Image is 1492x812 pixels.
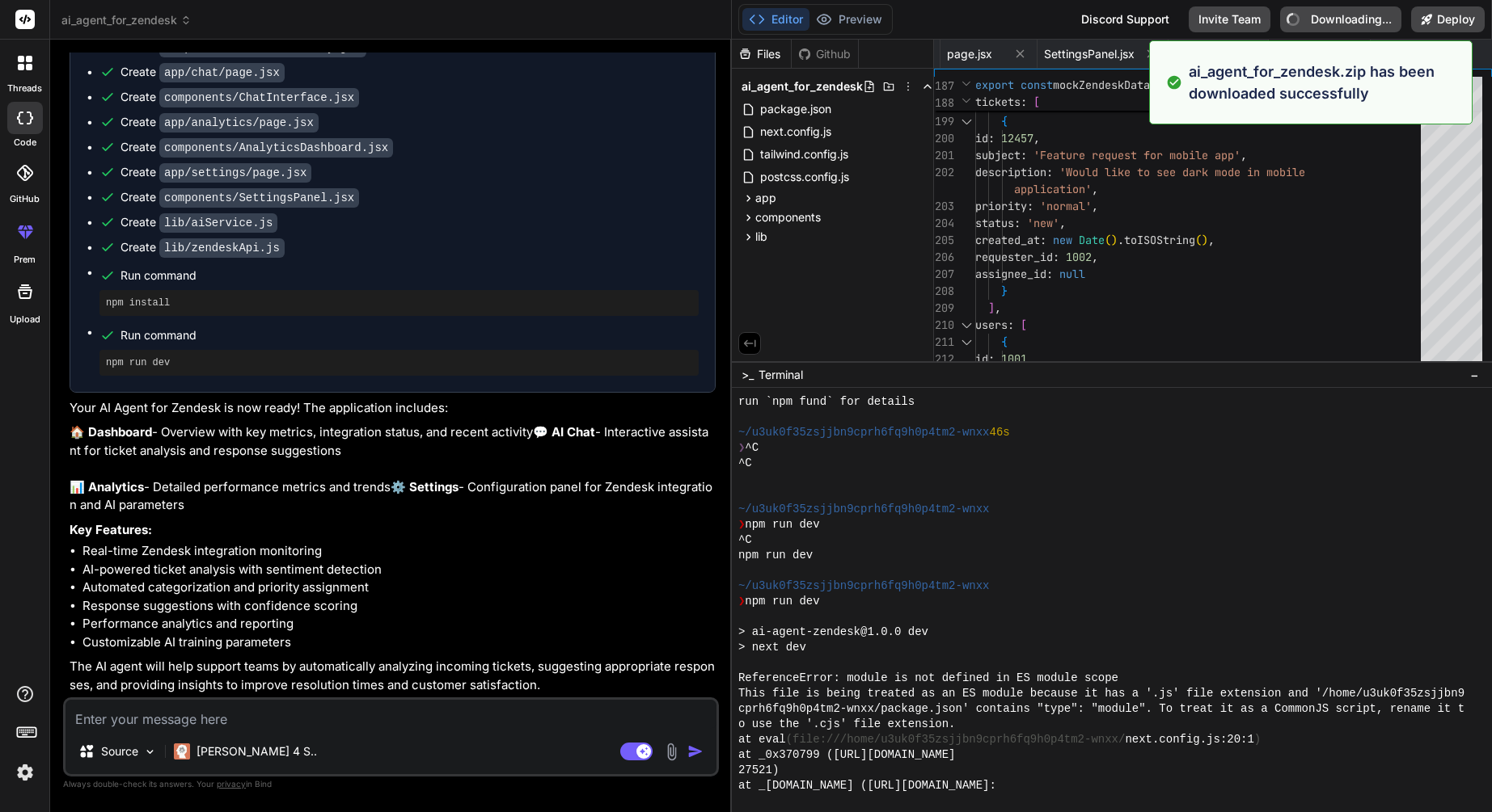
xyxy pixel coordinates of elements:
span: 12457 [1001,131,1033,145]
span: [ [1021,318,1027,332]
span: export [975,78,1014,92]
span: 187 [934,78,954,95]
span: ❯ [738,440,745,456]
span: , [1059,216,1066,230]
span: lib [755,229,767,245]
span: , [1241,148,1247,162]
span: at _[DOMAIN_NAME] ([URL][DOMAIN_NAME]: [738,778,996,793]
span: ❯ [738,517,745,532]
span: tailwind.config.js [759,145,850,164]
span: mockZendeskData [1053,78,1150,92]
span: − [1470,367,1479,383]
span: : [1046,165,1053,179]
span: package.json [759,99,833,119]
span: next.config.js [759,122,833,141]
img: attachment [662,743,681,761]
span: status [975,216,1014,230]
li: AI-powered ticket analysis with sentiment detection [82,561,716,579]
div: 201 [934,147,954,164]
div: 205 [934,232,954,249]
div: 199 [934,113,954,130]
span: : [1040,233,1046,247]
span: privacy [217,779,246,789]
span: users [975,318,1008,332]
strong: 📊 Analytics [70,479,144,494]
span: , [1208,233,1215,247]
span: , [1027,351,1033,366]
span: 'Feature request for mobile app' [1033,148,1241,162]
span: > ai-agent-zendesk@1.0.0 dev [738,625,928,640]
strong: Key Features: [70,522,152,537]
span: ai_agent_for_zendesk [742,78,863,95]
span: : [1021,148,1027,162]
span: description [975,165,1046,179]
span: toISOString [1124,233,1195,247]
img: settings [11,759,39,786]
span: { [1001,114,1008,128]
code: lib/aiService.js [159,213,277,233]
span: new [1053,233,1072,247]
span: at _0x370799 ([URL][DOMAIN_NAME] [738,747,956,763]
span: SettingsPanel.jsx [1044,46,1135,62]
button: Editor [742,8,809,31]
code: components/AnalyticsDashboard.jsx [159,138,393,158]
span: { [1001,334,1008,349]
code: app/settings/page.jsx [159,163,311,183]
span: tickets [975,95,1021,109]
span: 1001 [1001,351,1027,366]
button: Deploy [1411,6,1485,32]
pre: npm install [106,297,692,309]
code: app/analytics/page.jsx [159,113,319,133]
div: Create [120,39,366,56]
span: : [1046,267,1053,281]
span: null [1059,267,1085,281]
span: , [995,301,1001,315]
img: Pick Models [143,745,157,759]
span: ~/u3uk0f35zsjjbn9cprh6fq9h0p4tm2-wnxx [738,502,990,517]
span: npm run dev [745,517,819,532]
img: alert [1166,61,1182,104]
span: ( [1105,233,1111,247]
span: Terminal [759,367,803,383]
span: ReferenceError: module is not defined in ES module scope [738,671,1118,686]
span: at eval [738,732,786,747]
span: This file is being treated as an ES module because it has a '.js' file extension and '/home/u3uk0... [738,686,1465,701]
div: 207 [934,266,954,283]
span: run `npm fund` for details [738,394,915,410]
div: 203 [934,198,954,215]
div: 210 [934,317,954,334]
span: 'new' [1027,216,1059,230]
span: id [975,351,988,366]
span: postcss.config.js [759,167,851,187]
button: − [1467,362,1482,388]
span: next.config.js:20:1 [1125,732,1253,747]
img: icon [687,743,704,759]
div: Create [120,239,285,256]
span: ❯ [738,594,745,609]
span: ^C [745,440,759,456]
span: app [755,190,776,206]
span: ] [988,301,995,315]
label: code [14,136,36,149]
span: : [988,351,995,366]
code: lib/zendeskApi.js [159,238,285,258]
span: [ [1033,95,1040,109]
span: application' [1014,182,1092,196]
div: Github [792,46,858,62]
div: Click to collapse the range. [956,317,977,334]
code: components/ChatInterface.jsx [159,88,359,107]
div: Create [120,139,393,156]
li: Performance analytics and reporting [82,615,716,633]
img: Claude 4 Sonnet [174,743,190,759]
span: : [988,131,995,145]
span: Run command [120,327,699,343]
span: subject [975,148,1021,162]
span: ) [1202,233,1208,247]
li: Automated categorization and priority assignment [82,578,716,597]
code: app/chat/page.jsx [159,63,285,82]
span: 'Would like to see dark mode in mobile [1059,165,1305,179]
span: components [755,209,821,225]
span: cprh6fq9h0p4tm2-wnxx/package.json' contains "type": "module". To treat it as a CommonJS script, r... [738,701,1465,717]
p: Source [101,743,138,759]
div: Create [120,114,319,131]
